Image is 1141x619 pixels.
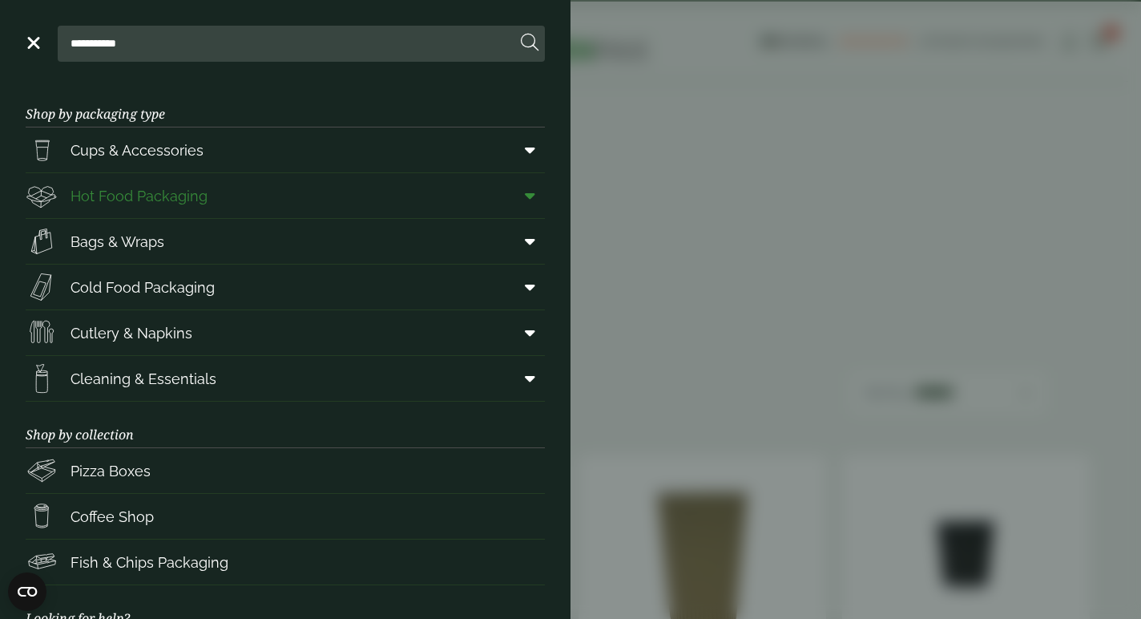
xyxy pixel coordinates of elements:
[26,362,58,394] img: open-wipe.svg
[71,140,204,161] span: Cups & Accessories
[71,277,215,298] span: Cold Food Packaging
[26,81,545,127] h3: Shop by packaging type
[26,448,545,493] a: Pizza Boxes
[26,127,545,172] a: Cups & Accessories
[71,231,164,253] span: Bags & Wraps
[71,322,192,344] span: Cutlery & Napkins
[26,317,58,349] img: Cutlery.svg
[71,185,208,207] span: Hot Food Packaging
[26,265,545,309] a: Cold Food Packaging
[26,500,58,532] img: HotDrink_paperCup.svg
[71,552,228,573] span: Fish & Chips Packaging
[26,540,545,585] a: Fish & Chips Packaging
[8,572,46,611] button: Open CMP widget
[26,402,545,448] h3: Shop by collection
[26,546,58,578] img: FishNchip_box.svg
[26,134,58,166] img: PintNhalf_cup.svg
[26,219,545,264] a: Bags & Wraps
[26,180,58,212] img: Deli_box.svg
[26,310,545,355] a: Cutlery & Napkins
[26,494,545,539] a: Coffee Shop
[71,368,216,390] span: Cleaning & Essentials
[26,271,58,303] img: Sandwich_box.svg
[26,173,545,218] a: Hot Food Packaging
[26,356,545,401] a: Cleaning & Essentials
[71,460,151,482] span: Pizza Boxes
[71,506,154,528] span: Coffee Shop
[26,455,58,487] img: Pizza_boxes.svg
[26,225,58,257] img: Paper_carriers.svg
